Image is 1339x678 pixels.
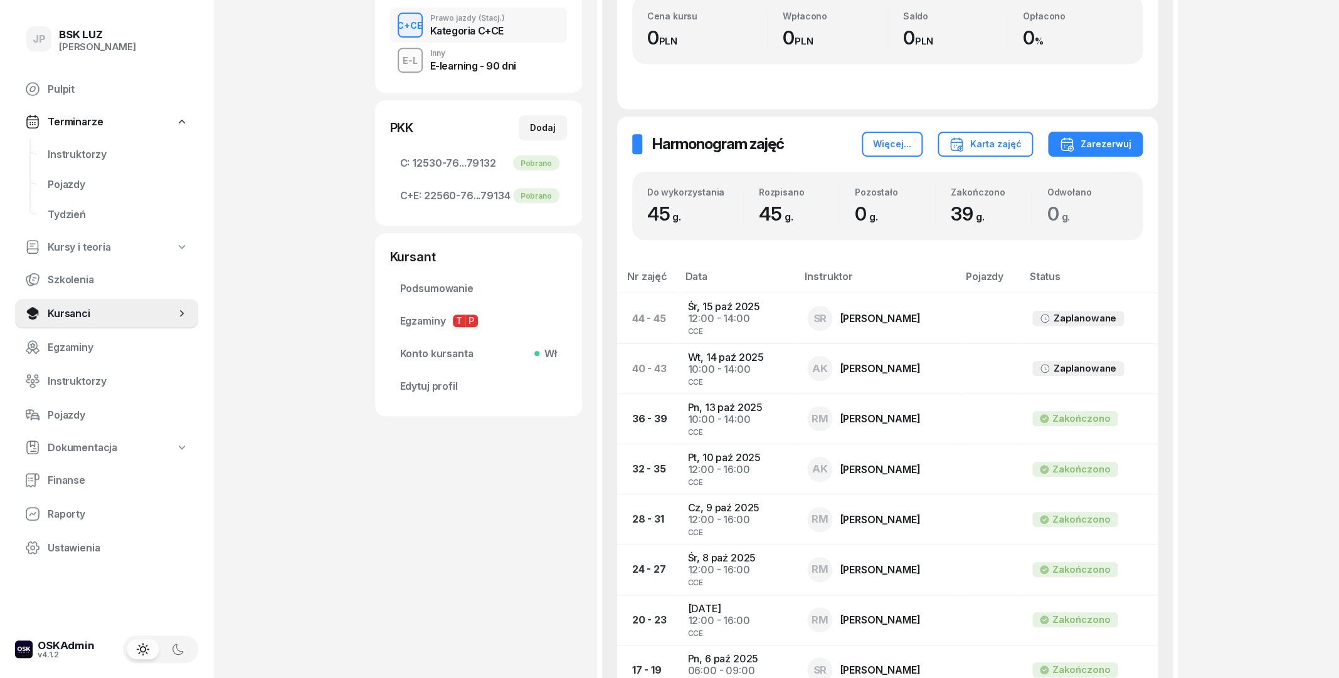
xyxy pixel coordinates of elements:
[398,13,423,38] button: C+CE
[390,180,567,211] a: C+E:22560-76...79134Pobrano
[15,298,198,328] a: Kursanci
[672,211,681,223] small: g.
[530,120,556,135] div: Dodaj
[759,202,799,225] span: 45
[677,444,797,494] td: Pt, 10 paź 2025
[617,494,678,545] td: 28 - 31
[15,465,198,495] a: Finanse
[48,409,188,421] span: Pojazdy
[479,14,505,22] span: (Stacj.)
[519,115,567,140] button: Dodaj
[38,640,95,651] div: OSKAdmin
[400,283,557,295] span: Podsumowanie
[677,595,797,645] td: [DATE]
[687,464,787,476] div: 12:00 - 16:00
[59,41,136,53] div: [PERSON_NAME]
[687,313,787,325] div: 12:00 - 14:00
[783,26,887,49] div: 0
[1052,614,1110,625] div: Zakończono
[652,134,784,154] h2: Harmonogram zajęć
[840,615,920,625] div: [PERSON_NAME]
[1052,413,1110,424] div: Zakończono
[15,499,198,529] a: Raporty
[1023,26,1128,49] div: 0
[617,270,678,293] th: Nr zajęć
[855,202,935,225] div: 0
[1052,664,1110,675] div: Zakończono
[15,332,198,362] a: Egzaminy
[840,514,920,524] div: [PERSON_NAME]
[390,273,567,303] a: Podsumowanie
[15,533,198,563] a: Ustawienia
[617,444,678,494] td: 32 - 35
[48,542,188,554] span: Ustawienia
[840,565,920,575] div: [PERSON_NAME]
[1052,464,1110,475] div: Zakończono
[862,132,923,157] button: Więcej...
[647,26,768,49] div: 0
[15,264,198,295] a: Szkolenia
[38,139,198,169] a: Instruktorzy
[390,8,567,43] button: C+CEPrawo jazdy(Stacj.)Kategoria C+CE
[400,315,557,327] span: Egzaminy
[48,375,188,387] span: Instruktorzy
[38,199,198,229] a: Tydzień
[840,665,920,675] div: [PERSON_NAME]
[869,211,878,223] small: g.
[687,627,787,637] div: CCE
[812,514,828,524] span: RM
[812,414,828,424] span: RM
[390,119,414,137] div: PKK
[687,514,787,526] div: 12:00 - 16:00
[400,190,557,202] span: 22560-76...79134
[48,342,188,353] span: Egzaminy
[1054,363,1116,374] div: Zaplanowane
[840,464,920,474] div: [PERSON_NAME]
[15,233,198,261] a: Kursy i teoria
[1047,202,1076,225] span: 0
[903,11,1008,21] div: Saldo
[1023,11,1128,21] div: Opłacono
[15,108,198,135] a: Terminarze
[976,211,985,223] small: g.
[617,394,678,444] td: 36 - 39
[647,202,687,225] span: 45
[453,315,465,327] span: T
[513,188,559,203] div: Pobrano
[687,325,787,335] div: CCE
[873,137,911,152] div: Więcej...
[398,53,423,68] div: E-L
[687,425,787,436] div: CCE
[677,394,797,444] td: Pn, 13 paź 2025
[617,293,678,343] td: 44 - 45
[617,545,678,595] td: 24 - 27
[687,414,787,425] div: 10:00 - 14:00
[677,494,797,545] td: Cz, 9 paź 2025
[677,270,797,293] th: Data
[15,366,198,396] a: Instruktorzy
[15,74,198,104] a: Pulpit
[938,132,1033,157] button: Karta zajęć
[539,348,557,360] span: Wł
[677,545,797,595] td: Śr, 8 paź 2025
[38,651,95,659] div: v4.1.2
[677,293,797,343] td: Śr, 15 paź 2025
[647,11,768,21] div: Cena kursu
[1052,514,1110,525] div: Zakończono
[914,35,933,47] small: PLN
[1059,137,1131,152] div: Zarezerwuj
[687,476,787,486] div: CCE
[687,363,787,375] div: 10:00 - 14:00
[687,564,787,576] div: 12:00 - 16:00
[687,665,787,677] div: 06:00 - 09:00
[430,50,516,57] div: Inny
[958,270,1022,293] th: Pojazdy
[48,116,103,128] span: Terminarze
[687,615,787,627] div: 12:00 - 16:00
[949,137,1022,152] div: Karta zajęć
[59,29,136,40] div: BSK LUZ
[48,474,188,486] span: Finanse
[390,148,567,178] a: C:12530-76...79132Pobrano
[48,179,188,190] span: Pojazdy
[687,526,787,536] div: CCE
